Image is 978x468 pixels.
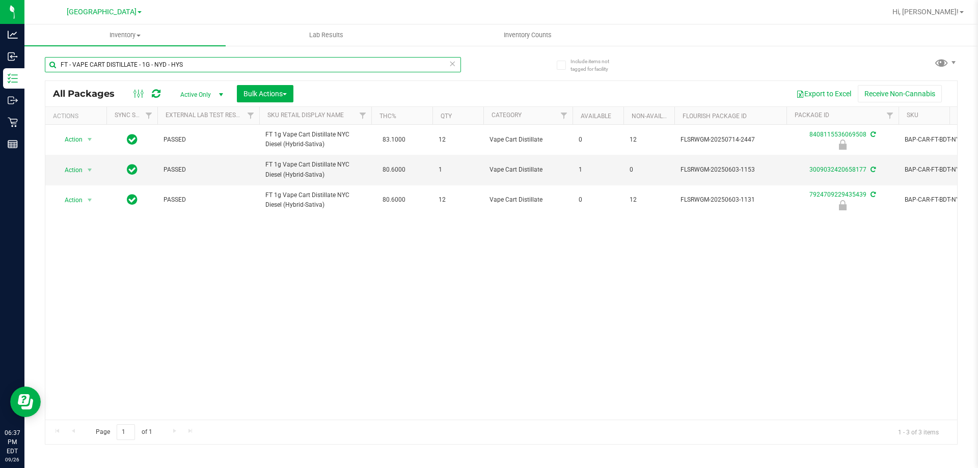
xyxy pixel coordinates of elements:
[127,192,138,207] span: In Sync
[117,424,135,440] input: 1
[869,166,876,173] span: Sync from Compliance System
[127,162,138,177] span: In Sync
[84,193,96,207] span: select
[164,165,253,175] span: PASSED
[164,135,253,145] span: PASSED
[8,95,18,105] inline-svg: Outbound
[490,31,565,40] span: Inventory Counts
[790,85,858,102] button: Export to Excel
[449,57,456,70] span: Clear
[377,162,411,177] span: 80.6000
[427,24,628,46] a: Inventory Counts
[377,132,411,147] span: 83.1000
[8,73,18,84] inline-svg: Inventory
[8,51,18,62] inline-svg: Inbound
[630,165,668,175] span: 0
[166,112,246,119] a: External Lab Test Result
[681,165,780,175] span: FLSRWGM-20250603-1153
[581,113,611,120] a: Available
[84,163,96,177] span: select
[115,112,154,119] a: Sync Status
[127,132,138,147] span: In Sync
[24,31,226,40] span: Inventory
[869,191,876,198] span: Sync from Compliance System
[355,107,371,124] a: Filter
[890,424,947,439] span: 1 - 3 of 3 items
[490,195,566,205] span: Vape Cart Distillate
[56,163,83,177] span: Action
[8,117,18,127] inline-svg: Retail
[10,387,41,417] iframe: Resource center
[630,135,668,145] span: 12
[45,57,461,72] input: Search Package ID, Item Name, SKU, Lot or Part Number...
[809,191,866,198] a: 7924709229435439
[242,107,259,124] a: Filter
[5,456,20,463] p: 09/26
[630,195,668,205] span: 12
[632,113,677,120] a: Non-Available
[265,160,365,179] span: FT 1g Vape Cart Distillate NYC Diesel (Hybrid-Sativa)
[492,112,522,119] a: Category
[785,140,900,150] div: Newly Received
[53,113,102,120] div: Actions
[795,112,829,119] a: Package ID
[439,165,477,175] span: 1
[681,135,780,145] span: FLSRWGM-20250714-2447
[8,139,18,149] inline-svg: Reports
[785,200,900,210] div: Newly Received
[441,113,452,120] a: Qty
[164,195,253,205] span: PASSED
[579,195,617,205] span: 0
[869,131,876,138] span: Sync from Compliance System
[5,428,20,456] p: 06:37 PM EDT
[579,135,617,145] span: 0
[141,107,157,124] a: Filter
[295,31,357,40] span: Lab Results
[683,113,747,120] a: Flourish Package ID
[56,132,83,147] span: Action
[556,107,573,124] a: Filter
[907,112,918,119] a: SKU
[87,424,160,440] span: Page of 1
[490,135,566,145] span: Vape Cart Distillate
[892,8,959,16] span: Hi, [PERSON_NAME]!
[243,90,287,98] span: Bulk Actions
[858,85,942,102] button: Receive Non-Cannabis
[570,58,621,73] span: Include items not tagged for facility
[377,192,411,207] span: 80.6000
[226,24,427,46] a: Lab Results
[681,195,780,205] span: FLSRWGM-20250603-1131
[809,131,866,138] a: 8408115536069508
[439,135,477,145] span: 12
[809,166,866,173] a: 3009032420658177
[490,165,566,175] span: Vape Cart Distillate
[67,8,137,16] span: [GEOGRAPHIC_DATA]
[265,130,365,149] span: FT 1g Vape Cart Distillate NYC Diesel (Hybrid-Sativa)
[265,190,365,210] span: FT 1g Vape Cart Distillate NYC Diesel (Hybrid-Sativa)
[579,165,617,175] span: 1
[439,195,477,205] span: 12
[237,85,293,102] button: Bulk Actions
[267,112,344,119] a: Sku Retail Display Name
[882,107,899,124] a: Filter
[379,113,396,120] a: THC%
[8,30,18,40] inline-svg: Analytics
[24,24,226,46] a: Inventory
[56,193,83,207] span: Action
[84,132,96,147] span: select
[53,88,125,99] span: All Packages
